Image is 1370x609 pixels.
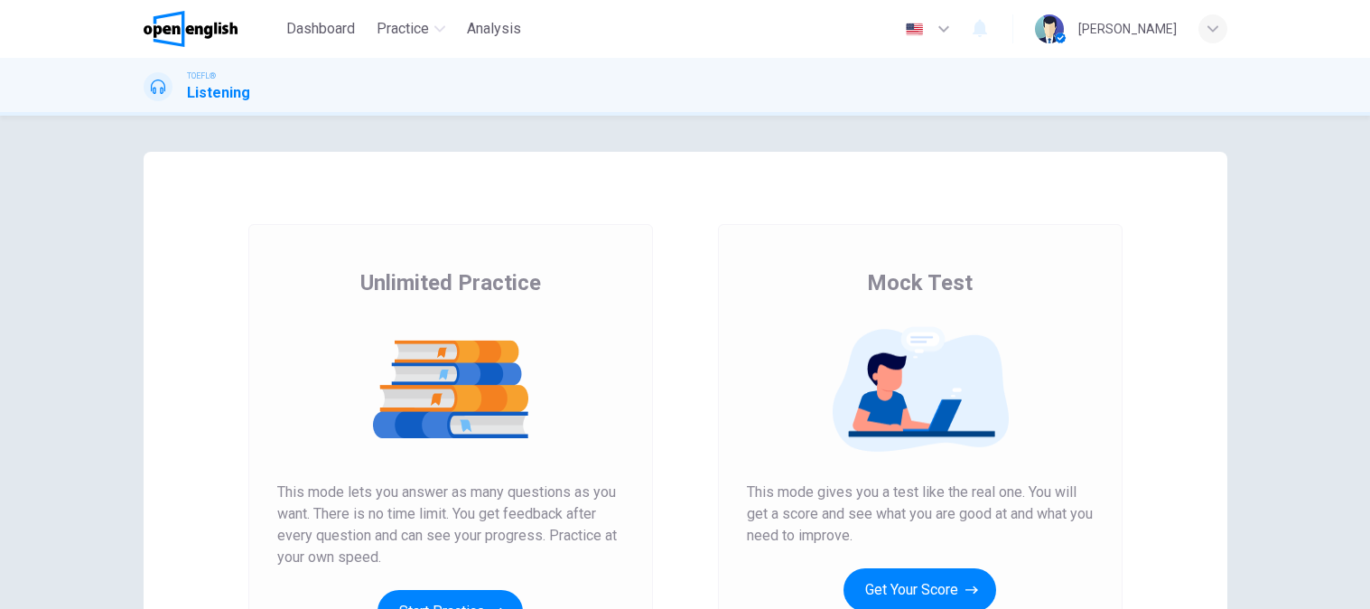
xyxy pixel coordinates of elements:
[286,18,355,40] span: Dashboard
[144,11,238,47] img: OpenEnglish logo
[377,18,429,40] span: Practice
[867,268,973,297] span: Mock Test
[460,13,528,45] button: Analysis
[360,268,541,297] span: Unlimited Practice
[277,482,624,568] span: This mode lets you answer as many questions as you want. There is no time limit. You get feedback...
[369,13,452,45] button: Practice
[144,11,280,47] a: OpenEnglish logo
[747,482,1094,547] span: This mode gives you a test like the real one. You will get a score and see what you are good at a...
[1035,14,1064,43] img: Profile picture
[187,70,216,82] span: TOEFL®
[1078,18,1177,40] div: [PERSON_NAME]
[903,23,926,36] img: en
[187,82,250,104] h1: Listening
[279,13,362,45] button: Dashboard
[467,18,521,40] span: Analysis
